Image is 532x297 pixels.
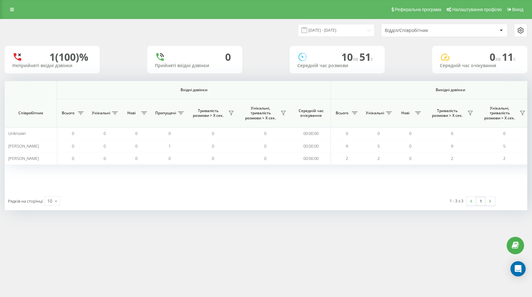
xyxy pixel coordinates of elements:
[353,55,359,62] span: хв
[452,7,502,12] span: Налаштування профілю
[291,152,331,165] td: 00:00:00
[135,155,137,161] span: 0
[190,108,226,118] span: Тривалість розмови > Х сек.
[49,51,88,63] div: 1 (100)%
[503,130,505,136] span: 0
[104,130,106,136] span: 0
[225,51,231,63] div: 0
[8,198,43,204] span: Рядків на сторінці
[503,143,505,149] span: 5
[451,130,453,136] span: 0
[503,155,505,161] span: 2
[409,143,411,149] span: 0
[47,198,52,204] div: 10
[366,111,384,116] span: Унікальні
[8,143,39,149] span: [PERSON_NAME]
[123,111,139,116] span: Нові
[359,50,373,64] span: 51
[495,55,502,62] span: хв
[212,130,214,136] span: 0
[135,130,137,136] span: 0
[92,111,110,116] span: Унікальні
[397,111,413,116] span: Нові
[440,63,520,68] div: Середній час очікування
[502,50,516,64] span: 11
[168,130,171,136] span: 0
[510,261,526,276] div: Open Intercom Messenger
[212,143,214,149] span: 0
[264,155,266,161] span: 0
[377,143,380,149] span: 5
[168,155,171,161] span: 0
[409,155,411,161] span: 0
[346,130,348,136] span: 0
[12,63,92,68] div: Неприйняті вхідні дзвінки
[512,7,523,12] span: Вихід
[377,155,380,161] span: 2
[72,143,74,149] span: 0
[371,55,373,62] span: c
[8,130,26,136] span: Unknown
[451,143,453,149] span: 9
[291,140,331,152] td: 00:00:00
[513,55,516,62] span: c
[395,7,441,12] span: Реферальна програма
[341,50,359,64] span: 10
[291,127,331,140] td: 00:00:00
[72,130,74,136] span: 0
[481,106,518,121] span: Унікальні, тривалість розмови > Х сек.
[451,155,453,161] span: 2
[264,130,266,136] span: 0
[73,87,314,92] span: Вхідні дзвінки
[10,111,51,116] span: Співробітник
[104,143,106,149] span: 0
[346,155,348,161] span: 2
[385,28,460,33] div: Відділ/Співробітник
[264,143,266,149] span: 0
[409,130,411,136] span: 0
[297,63,377,68] div: Середній час розмови
[60,111,76,116] span: Всього
[155,111,176,116] span: Пропущені
[212,155,214,161] span: 0
[8,155,39,161] span: [PERSON_NAME]
[450,198,463,204] div: 1 - 3 з 3
[490,50,502,64] span: 0
[476,197,485,205] a: 1
[334,111,350,116] span: Всього
[135,143,137,149] span: 0
[242,106,279,121] span: Унікальні, тривалість розмови > Х сек.
[72,155,74,161] span: 0
[377,130,380,136] span: 0
[429,108,465,118] span: Тривалість розмови > Х сек.
[155,63,235,68] div: Прийняті вхідні дзвінки
[168,143,171,149] span: 1
[346,143,348,149] span: 9
[104,155,106,161] span: 0
[296,108,326,118] span: Середній час очікування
